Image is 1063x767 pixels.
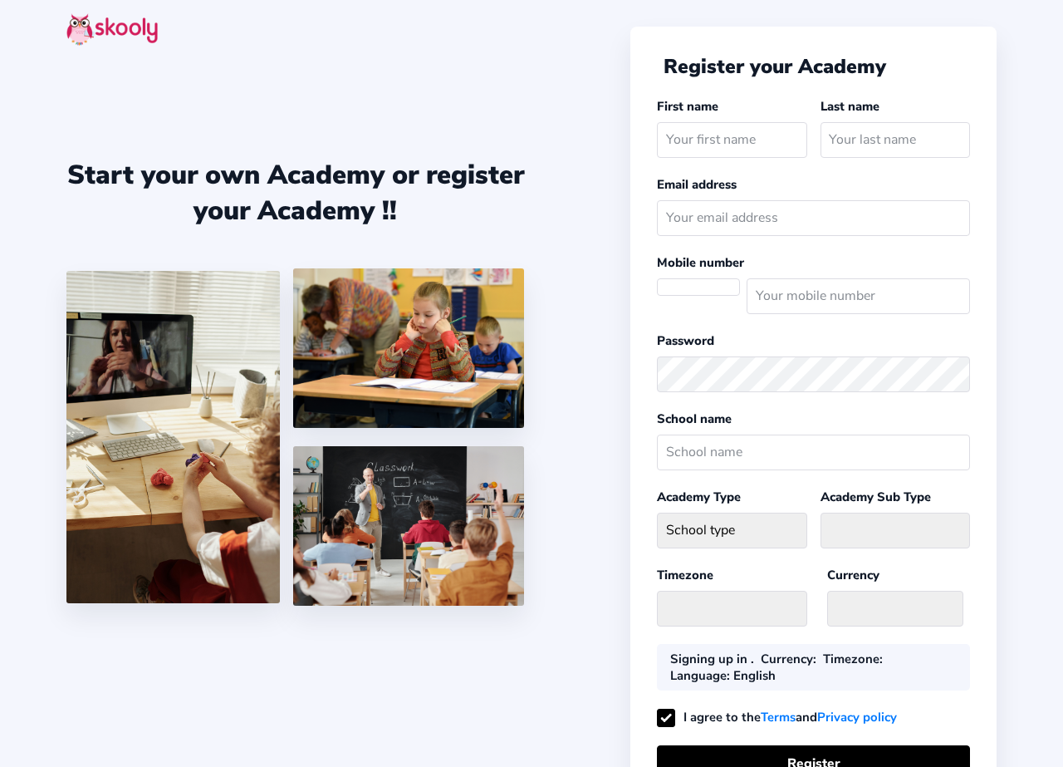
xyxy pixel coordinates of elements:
[747,278,970,314] input: Your mobile number
[823,651,879,667] b: Timezone
[670,667,727,684] b: Language
[657,200,970,236] input: Your email address
[761,651,816,667] div: :
[761,707,796,728] a: Terms
[821,98,879,115] label: Last name
[657,709,897,725] label: I agree to the and
[657,176,737,193] label: Email address
[657,411,732,427] label: School name
[670,667,776,684] div: : English
[657,332,714,349] label: Password
[821,122,970,158] input: Your last name
[66,271,280,603] img: 1.jpg
[657,98,718,115] label: First name
[66,13,158,46] img: skooly-logo.png
[657,567,713,583] label: Timezone
[761,651,813,667] b: Currency
[664,53,886,80] span: Register your Academy
[657,489,741,505] label: Academy Type
[293,268,524,428] img: 4.png
[821,489,931,505] label: Academy Sub Type
[66,157,524,229] div: Start your own Academy or register your Academy !!
[827,567,879,583] label: Currency
[670,651,754,667] div: Signing up in .
[657,122,806,158] input: Your first name
[817,707,897,728] a: Privacy policy
[657,435,970,470] input: School name
[293,446,524,606] img: 5.png
[823,651,883,667] div: :
[657,254,744,271] label: Mobile number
